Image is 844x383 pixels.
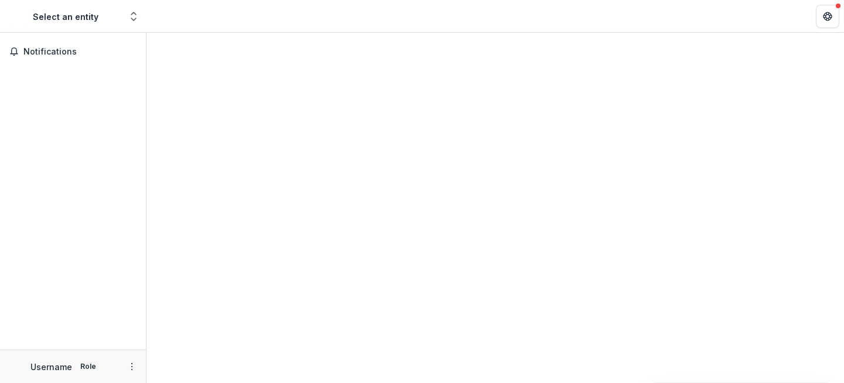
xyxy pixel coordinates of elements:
[125,360,139,374] button: More
[33,11,98,23] div: Select an entity
[77,361,100,372] p: Role
[30,361,72,373] p: Username
[816,5,839,28] button: Get Help
[5,42,141,61] button: Notifications
[23,47,137,57] span: Notifications
[125,5,142,28] button: Open entity switcher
